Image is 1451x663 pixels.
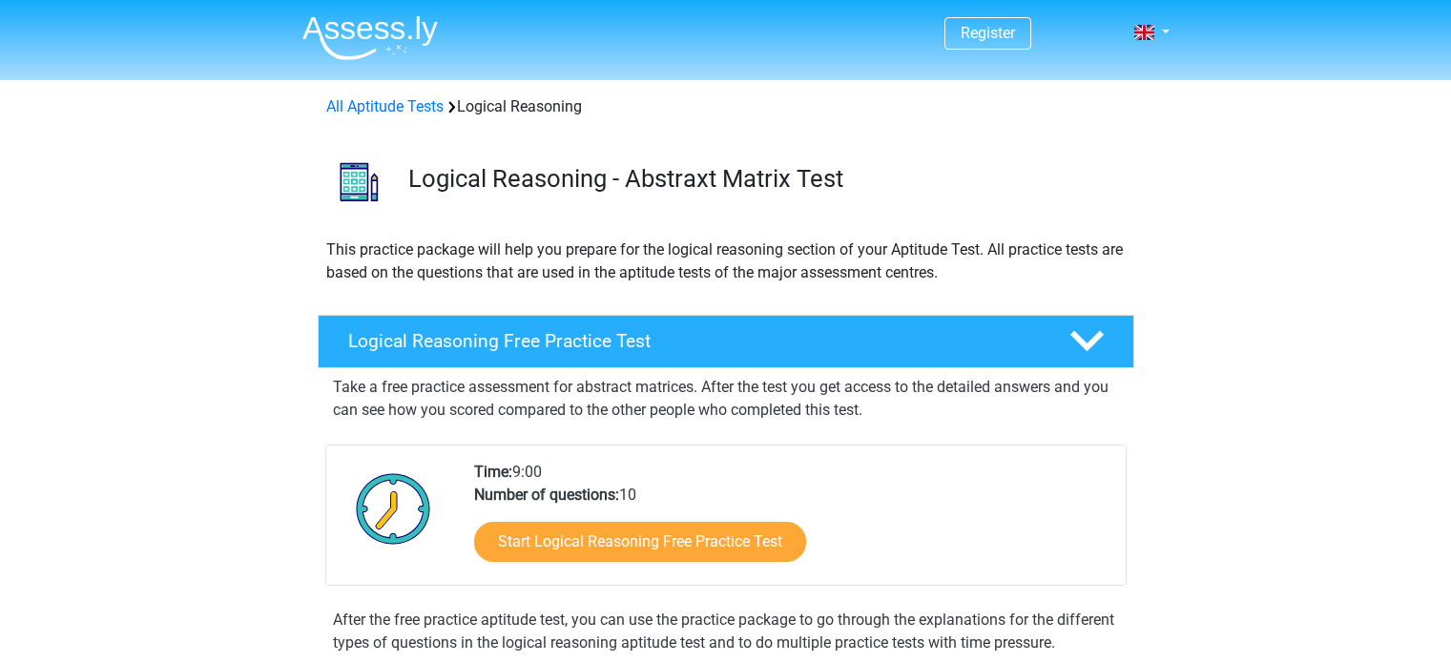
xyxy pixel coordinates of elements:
[333,376,1119,422] p: Take a free practice assessment for abstract matrices. After the test you get access to the detai...
[460,461,1125,585] div: 9:00 10
[310,315,1142,368] a: Logical Reasoning Free Practice Test
[348,330,1039,352] h4: Logical Reasoning Free Practice Test
[326,238,1126,284] p: This practice package will help you prepare for the logical reasoning section of your Aptitude Te...
[302,15,438,60] img: Assessly
[319,141,400,222] img: logical reasoning
[326,97,444,115] a: All Aptitude Tests
[474,522,806,562] a: Start Logical Reasoning Free Practice Test
[474,463,512,481] b: Time:
[319,95,1133,118] div: Logical Reasoning
[325,609,1127,654] div: After the free practice aptitude test, you can use the practice package to go through the explana...
[345,461,442,556] img: Clock
[474,486,619,504] b: Number of questions:
[408,164,1119,194] h3: Logical Reasoning - Abstraxt Matrix Test
[961,24,1015,42] a: Register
